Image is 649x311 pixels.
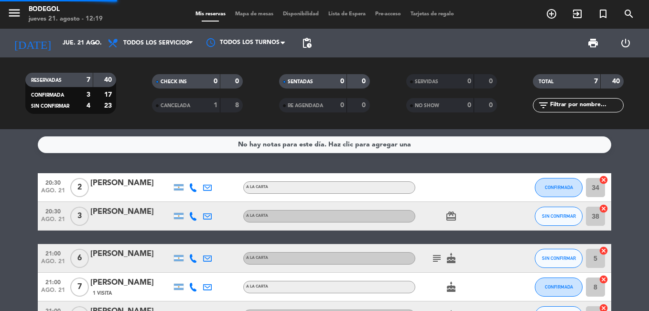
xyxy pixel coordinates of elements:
span: ago. 21 [41,287,65,298]
span: Mis reservas [191,11,230,17]
button: CONFIRMADA [535,178,583,197]
span: 7 [70,278,89,297]
i: power_settings_new [620,37,631,49]
span: 3 [70,207,89,226]
strong: 0 [467,102,471,109]
i: cancel [599,175,608,185]
strong: 4 [87,102,90,109]
i: cancel [599,275,608,284]
span: Lista de Espera [324,11,370,17]
span: A LA CARTA [246,185,268,189]
button: SIN CONFIRMAR [535,249,583,268]
div: LOG OUT [609,29,642,57]
span: SIN CONFIRMAR [31,104,69,109]
i: cancel [599,246,608,255]
span: RE AGENDADA [288,103,323,108]
strong: 0 [235,78,241,85]
strong: 7 [87,77,90,83]
span: A LA CARTA [246,256,268,260]
span: CANCELADA [161,103,190,108]
strong: 0 [489,78,495,85]
span: Tarjetas de regalo [406,11,459,17]
i: filter_list [538,100,549,111]
strong: 17 [104,91,114,98]
strong: 0 [340,78,344,85]
span: 21:00 [41,276,65,287]
div: jueves 21. agosto - 12:19 [29,14,103,24]
span: CHECK INS [161,79,187,84]
span: 21:00 [41,247,65,258]
span: pending_actions [301,37,313,49]
i: turned_in_not [597,8,609,20]
span: RESERVADAS [31,78,62,83]
i: card_giftcard [445,211,457,222]
i: cake [445,281,457,293]
div: [PERSON_NAME] [90,206,172,218]
span: A LA CARTA [246,285,268,289]
span: ago. 21 [41,258,65,269]
strong: 40 [612,78,622,85]
div: No hay notas para este día. Haz clic para agregar una [238,139,411,150]
div: [PERSON_NAME] [90,248,172,260]
strong: 0 [362,102,368,109]
i: arrow_drop_down [89,37,100,49]
span: CONFIRMADA [545,284,573,289]
span: SIN CONFIRMAR [542,255,576,261]
span: CONFIRMADA [31,93,64,98]
strong: 8 [235,102,241,109]
div: Bodegol [29,5,103,14]
strong: 0 [489,102,495,109]
div: [PERSON_NAME] [90,177,172,189]
span: ago. 21 [41,188,65,199]
span: Disponibilidad [278,11,324,17]
span: SENTADAS [288,79,313,84]
span: 20:30 [41,205,65,216]
button: menu [7,6,22,23]
i: cancel [599,204,608,213]
i: exit_to_app [572,8,583,20]
i: menu [7,6,22,20]
strong: 0 [340,102,344,109]
i: [DATE] [7,33,58,54]
span: CONFIRMADA [545,185,573,190]
strong: 0 [214,78,217,85]
span: ago. 21 [41,216,65,227]
strong: 1 [214,102,217,109]
span: SERVIDAS [415,79,438,84]
span: 20:30 [41,177,65,188]
input: Filtrar por nombre... [549,100,623,111]
strong: 0 [467,78,471,85]
span: NO SHOW [415,103,439,108]
i: search [623,8,635,20]
span: SIN CONFIRMAR [542,213,576,219]
span: print [587,37,599,49]
strong: 7 [594,78,598,85]
i: cake [445,253,457,264]
span: 2 [70,178,89,197]
strong: 3 [87,91,90,98]
button: SIN CONFIRMAR [535,207,583,226]
strong: 0 [362,78,368,85]
span: 6 [70,249,89,268]
strong: 23 [104,102,114,109]
span: TOTAL [539,79,553,84]
i: subject [431,253,443,264]
span: Pre-acceso [370,11,406,17]
button: CONFIRMADA [535,278,583,297]
div: [PERSON_NAME] [90,277,172,289]
strong: 40 [104,77,114,83]
span: Todos los servicios [123,40,189,46]
span: A LA CARTA [246,214,268,218]
i: add_circle_outline [546,8,557,20]
span: Mapa de mesas [230,11,278,17]
span: 1 Visita [93,289,112,297]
